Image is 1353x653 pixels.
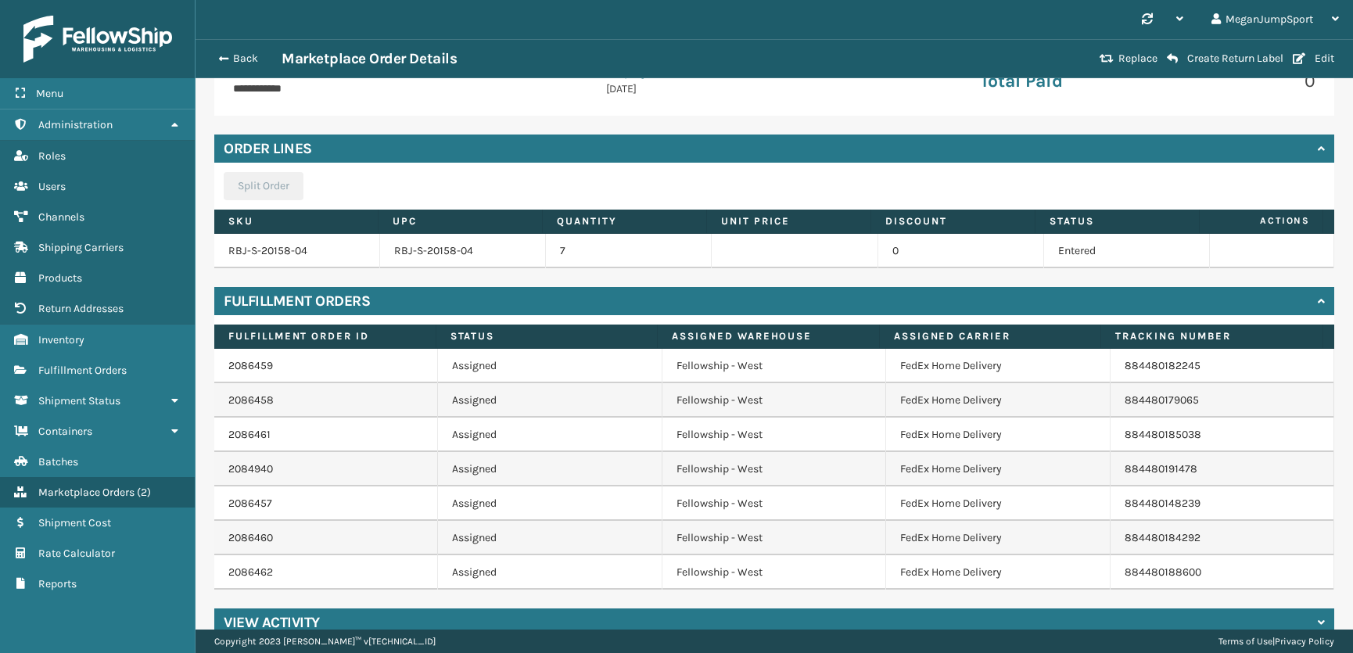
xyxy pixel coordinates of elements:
label: UPC [393,214,528,228]
td: FedEx Home Delivery [886,349,1110,383]
span: Batches [38,455,78,468]
h4: Fulfillment Orders [224,292,370,310]
p: [DATE] [606,81,942,97]
button: Replace [1095,52,1162,66]
button: Create Return Label [1162,52,1288,66]
a: 884480191478 [1125,462,1197,475]
a: 884480184292 [1125,531,1200,544]
td: Assigned [438,555,662,590]
td: Assigned [438,452,662,486]
h4: View Activity [224,613,320,632]
label: Assigned Carrier [894,329,1087,343]
label: Status [1050,214,1185,228]
td: Fellowship - West [662,555,886,590]
td: RBJ-S-20158-04 [380,234,546,268]
a: 884480185038 [1125,428,1201,441]
a: 884480182245 [1125,359,1200,372]
label: Tracking Number [1115,329,1308,343]
td: Fellowship - West [662,418,886,452]
td: Fellowship - West [662,452,886,486]
a: 884480179065 [1125,393,1199,407]
label: SKU [228,214,364,228]
span: Return Addresses [38,302,124,315]
span: Rate Calculator [38,547,115,560]
span: Actions [1204,208,1319,234]
td: Fellowship - West [662,383,886,418]
label: Status [450,329,644,343]
label: Quantity [557,214,692,228]
a: Terms of Use [1218,636,1272,647]
span: Administration [38,118,113,131]
label: Assigned Warehouse [672,329,865,343]
i: Edit [1293,53,1305,64]
a: 2086459 [228,359,273,372]
a: 2084940 [228,462,273,475]
a: 2086458 [228,393,274,407]
span: Shipping Carriers [38,241,124,254]
td: Fellowship - West [662,521,886,555]
img: logo [23,16,172,63]
a: 2086461 [228,428,271,441]
td: Entered [1044,234,1210,268]
td: Assigned [438,521,662,555]
label: Unit Price [721,214,856,228]
span: Menu [36,87,63,100]
button: Split Order [224,172,303,200]
span: Marketplace Orders [38,486,135,499]
span: Products [38,271,82,285]
td: 0 [878,234,1044,268]
a: 884480148239 [1125,497,1200,510]
span: ( 2 ) [137,486,151,499]
label: Discount [885,214,1021,228]
label: Fulfillment Order Id [228,329,422,343]
td: Assigned [438,349,662,383]
button: Back [210,52,282,66]
span: Inventory [38,333,84,346]
td: 7 [546,234,712,268]
a: 2086460 [228,531,273,544]
td: Fellowship - West [662,349,886,383]
a: RBJ-S-20158-04 [228,244,307,257]
td: FedEx Home Delivery [886,486,1110,521]
h3: Marketplace Order Details [282,49,457,68]
td: FedEx Home Delivery [886,521,1110,555]
td: FedEx Home Delivery [886,383,1110,418]
p: Copyright 2023 [PERSON_NAME]™ v [TECHNICAL_ID] [214,630,436,653]
td: FedEx Home Delivery [886,452,1110,486]
a: 884480188600 [1125,565,1201,579]
span: Channels [38,210,84,224]
span: Shipment Cost [38,516,111,529]
td: FedEx Home Delivery [886,555,1110,590]
td: Assigned [438,418,662,452]
p: 0 [1157,70,1315,93]
td: Fellowship - West [662,486,886,521]
td: FedEx Home Delivery [886,418,1110,452]
span: Containers [38,425,92,438]
a: Privacy Policy [1275,636,1334,647]
span: Reports [38,577,77,590]
td: Assigned [438,383,662,418]
i: Create Return Label [1167,52,1178,65]
span: Users [38,180,66,193]
p: Total Paid [980,70,1139,93]
button: Edit [1288,52,1339,66]
a: 2086457 [228,497,272,510]
i: Replace [1100,53,1114,64]
span: Roles [38,149,66,163]
td: Assigned [438,486,662,521]
span: Fulfillment Orders [38,364,127,377]
h4: Order Lines [224,139,312,158]
a: 2086462 [228,565,273,579]
span: Shipment Status [38,394,120,407]
div: | [1218,630,1334,653]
